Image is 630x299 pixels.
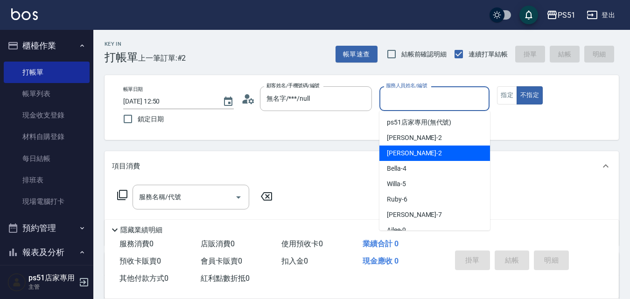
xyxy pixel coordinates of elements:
span: [PERSON_NAME] -2 [387,133,442,143]
label: 服務人員姓名/編號 [386,82,427,89]
span: [PERSON_NAME] -7 [387,210,442,220]
span: 店販消費 0 [201,239,235,248]
div: 項目消費 [105,151,619,181]
h3: 打帳單 [105,51,138,64]
button: save [519,6,538,24]
button: Open [231,190,246,205]
a: 現金收支登錄 [4,104,90,126]
a: 帳單列表 [4,83,90,104]
img: Person [7,273,26,292]
span: 連續打單結帳 [469,49,508,59]
div: PS51 [558,9,575,21]
span: 現金應收 0 [363,257,399,265]
label: 顧客姓名/手機號碼/編號 [266,82,320,89]
span: 紅利點數折抵 0 [201,274,250,283]
a: 打帳單 [4,62,90,83]
p: 主管 [28,283,76,291]
input: YYYY/MM/DD hh:mm [123,94,213,109]
span: [PERSON_NAME] -2 [387,148,442,158]
span: Ruby -6 [387,195,407,204]
span: 預收卡販賣 0 [119,257,161,265]
span: 使用預收卡 0 [281,239,323,248]
span: Bella -4 [387,164,406,174]
span: 扣入金 0 [281,257,308,265]
button: 登出 [583,7,619,24]
button: 指定 [497,86,517,104]
h2: Key In [105,41,138,47]
a: 材料自購登錄 [4,126,90,147]
button: PS51 [543,6,579,25]
button: 報表及分析 [4,240,90,264]
button: 預約管理 [4,216,90,240]
span: 其他付款方式 0 [119,274,168,283]
label: 帳單日期 [123,86,143,93]
span: Ailee -9 [387,225,406,235]
span: 結帳前確認明細 [401,49,447,59]
a: 現場電腦打卡 [4,191,90,212]
img: Logo [11,8,38,20]
span: 會員卡販賣 0 [201,257,242,265]
span: 鎖定日期 [138,114,164,124]
span: 上一筆訂單:#2 [138,52,186,64]
a: 每日結帳 [4,148,90,169]
button: Choose date, selected date is 2025-09-20 [217,90,239,113]
span: 服務消費 0 [119,239,154,248]
a: 排班表 [4,169,90,191]
span: Willa -5 [387,179,406,189]
h5: ps51店家專用 [28,273,76,283]
button: 不指定 [517,86,543,104]
button: 帳單速查 [336,46,378,63]
p: 隱藏業績明細 [120,225,162,235]
span: 業績合計 0 [363,239,399,248]
button: 櫃檯作業 [4,34,90,58]
span: ps51店家專用 (無代號) [387,118,451,127]
p: 項目消費 [112,161,140,171]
